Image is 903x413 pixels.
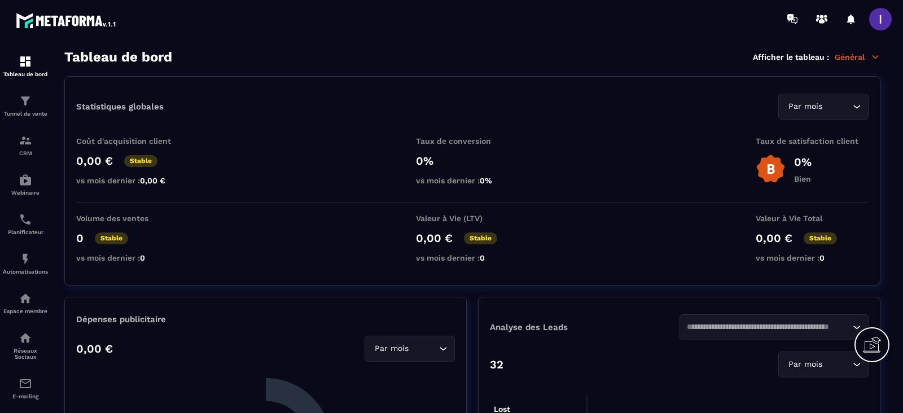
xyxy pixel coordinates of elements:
span: Par mois [786,358,825,371]
p: Valeur à Vie Total [756,214,869,223]
p: 0,00 € [76,342,113,355]
a: formationformationCRM [3,125,48,165]
div: Search for option [365,336,455,362]
p: Volume des ventes [76,214,189,223]
p: E-mailing [3,393,48,399]
a: automationsautomationsWebinaire [3,165,48,204]
img: b-badge-o.b3b20ee6.svg [756,154,786,184]
p: Dépenses publicitaire [76,314,455,324]
a: automationsautomationsEspace membre [3,283,48,323]
p: CRM [3,150,48,156]
img: automations [19,173,32,187]
a: emailemailE-mailing [3,368,48,408]
a: social-networksocial-networkRéseaux Sociaux [3,323,48,368]
p: 0,00 € [756,231,792,245]
p: Bien [794,174,812,183]
p: Statistiques globales [76,102,164,112]
p: Tableau de bord [3,71,48,77]
img: social-network [19,331,32,345]
a: schedulerschedulerPlanificateur [3,204,48,244]
p: vs mois dernier : [76,253,189,262]
img: automations [19,252,32,266]
a: formationformationTunnel de vente [3,86,48,125]
img: scheduler [19,213,32,226]
p: vs mois dernier : [416,253,529,262]
img: automations [19,292,32,305]
p: 0% [794,155,812,169]
p: Valeur à Vie (LTV) [416,214,529,223]
a: formationformationTableau de bord [3,46,48,86]
img: formation [19,55,32,68]
img: email [19,377,32,390]
p: vs mois dernier : [756,253,869,262]
p: Espace membre [3,308,48,314]
span: Par mois [372,342,411,355]
span: 0% [480,176,492,185]
p: Stable [124,155,157,167]
h3: Tableau de bord [64,49,172,65]
p: Planificateur [3,229,48,235]
img: formation [19,94,32,108]
img: formation [19,134,32,147]
input: Search for option [687,321,851,333]
div: Search for option [778,94,869,120]
p: vs mois dernier : [416,176,529,185]
span: 0 [140,253,145,262]
p: Automatisations [3,269,48,275]
div: Search for option [680,314,869,340]
p: Analyse des Leads [490,322,680,332]
span: 0,00 € [140,176,165,185]
p: Général [835,52,880,62]
p: Tunnel de vente [3,111,48,117]
span: 0 [819,253,825,262]
p: Coût d'acquisition client [76,137,189,146]
a: automationsautomationsAutomatisations [3,244,48,283]
span: Par mois [786,100,825,113]
p: Réseaux Sociaux [3,348,48,360]
input: Search for option [825,358,850,371]
p: 32 [490,358,503,371]
img: logo [16,10,117,30]
p: 0,00 € [76,154,113,168]
div: Search for option [778,352,869,377]
input: Search for option [825,100,850,113]
p: Stable [804,232,837,244]
p: 0 [76,231,84,245]
p: Stable [95,232,128,244]
p: 0% [416,154,529,168]
span: 0 [480,253,485,262]
p: Taux de conversion [416,137,529,146]
p: Taux de satisfaction client [756,137,869,146]
p: Afficher le tableau : [753,52,829,61]
p: Stable [464,232,497,244]
p: 0,00 € [416,231,453,245]
p: vs mois dernier : [76,176,189,185]
p: Webinaire [3,190,48,196]
input: Search for option [411,342,436,355]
